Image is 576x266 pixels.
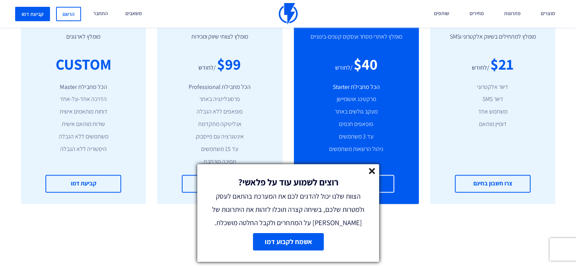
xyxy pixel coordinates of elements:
[305,95,407,104] li: מרקטינג אוטומיישן
[169,95,271,104] li: פרסונליזציה באתר
[198,64,216,72] div: /לחודש
[32,28,134,53] p: מומלץ לארגונים
[305,28,407,53] p: מומלץ לאתרי מסחר ועסקים קטנים-בינוניים
[442,19,544,28] h2: STARTER
[442,120,544,129] li: דומיין מותאם
[32,145,134,154] li: היסטוריה ללא הגבלה
[169,19,271,28] h2: MASTER
[305,120,407,129] li: פופאפים חכמים
[169,28,271,53] p: מומלץ לצוותי שיווק ומכירות
[32,95,134,104] li: הדרכה אחד-על-אחד
[305,132,407,141] li: עד 3 משתמשים
[169,157,271,166] li: תמיכה מורחבת
[182,175,258,193] a: צרו חשבון בחינם
[56,7,81,21] a: הרשם
[217,53,241,75] div: $99
[56,53,111,75] div: CUSTOM
[305,145,407,154] li: ניהול הרשאות משתמשים
[305,107,407,116] li: מעקב גולשים באתר
[472,64,489,72] div: /לחודש
[305,83,407,92] li: הכל מחבילת Starter
[169,132,271,141] li: אינטגרציה עם פייסבוק
[305,19,407,28] h2: PROFESSIONAL
[442,107,544,116] li: משתמש אחד
[354,53,378,75] div: $40
[442,28,544,53] p: מומלץ למתחילים בשיווק אלקטרוני וSMS
[442,83,544,92] li: דיוור אלקטרוני
[45,175,121,193] a: קביעת דמו
[169,107,271,116] li: פופאפים ללא הגבלה
[169,120,271,129] li: אנליטיקה מתקדמת
[169,145,271,154] li: עד 15 משתמשים
[15,7,50,21] a: קביעת דמו
[32,120,134,129] li: שירות מותאם אישית
[32,19,134,28] h2: ENTERPRISE
[455,175,531,193] a: צרו חשבון בחינם
[32,107,134,116] li: דוחות מותאמים אישית
[442,95,544,104] li: דיוור SMS
[32,132,134,141] li: משתמשים ללא הגבלה
[169,83,271,92] li: הכל מחבילת Professional
[32,83,134,92] li: הכל מחבילת Master
[490,53,514,75] div: $21
[335,64,353,72] div: /לחודש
